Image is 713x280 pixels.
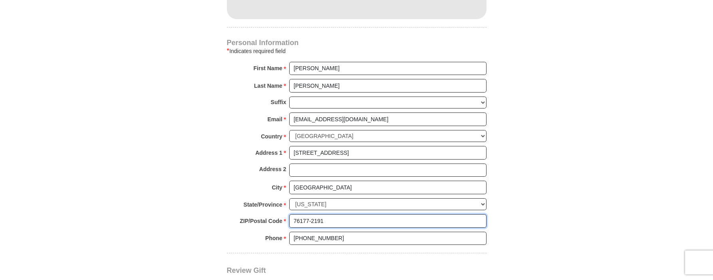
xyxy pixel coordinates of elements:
strong: First Name [254,63,282,74]
strong: ZIP/Postal Code [240,215,282,227]
h4: Personal Information [227,39,487,46]
strong: Email [268,114,282,125]
strong: State/Province [244,199,282,210]
div: Indicates required field [227,46,487,56]
span: Review Gift [227,266,266,274]
strong: Address 1 [255,147,282,158]
strong: City [272,182,282,193]
strong: Phone [265,233,282,244]
strong: Address 2 [259,164,286,175]
strong: Country [261,131,282,142]
strong: Suffix [271,97,286,108]
strong: Last Name [254,80,282,91]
